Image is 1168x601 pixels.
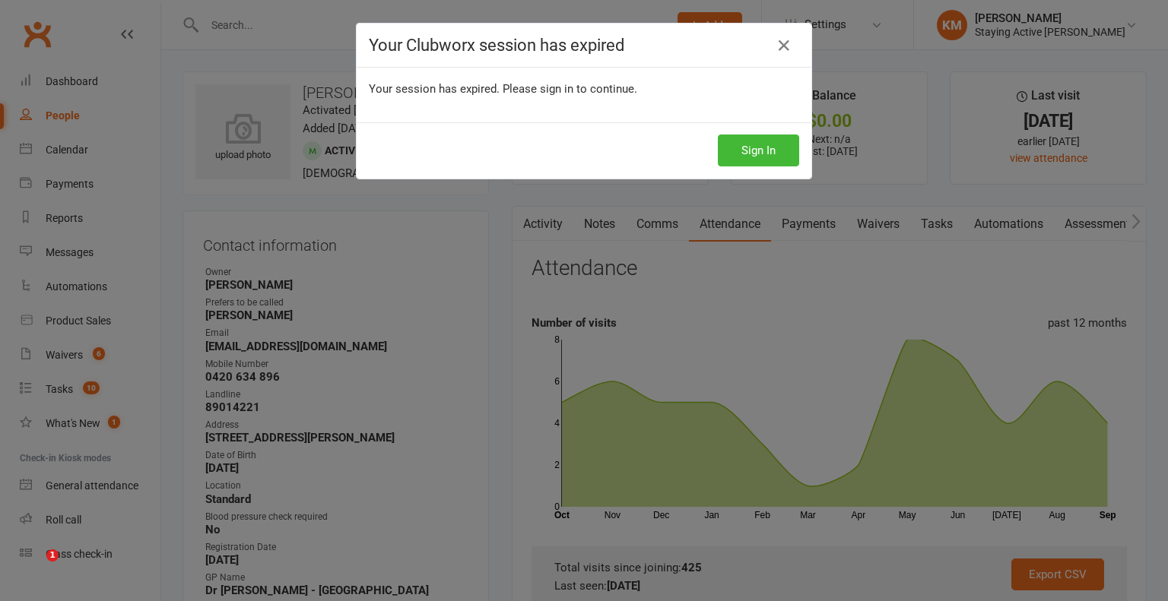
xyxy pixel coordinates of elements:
[369,36,799,55] h4: Your Clubworx session has expired
[718,134,799,166] button: Sign In
[46,549,59,561] span: 1
[772,33,796,58] a: Close
[369,82,637,96] span: Your session has expired. Please sign in to continue.
[15,549,52,586] iframe: Intercom live chat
